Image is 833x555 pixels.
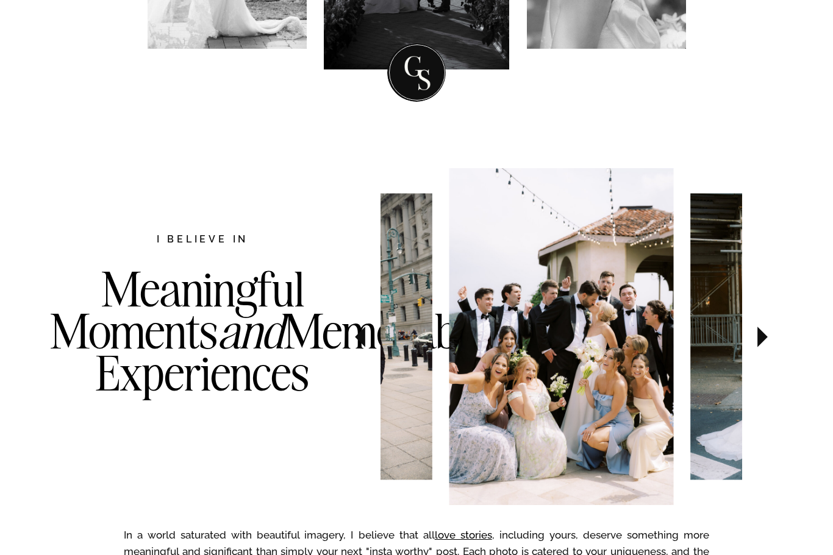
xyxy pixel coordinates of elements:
[449,168,674,505] img: Wedding party cheering for the bride and groom
[241,193,432,479] img: Newlyweds in downtown NYC wearing tuxes and boutonnieres
[218,301,284,361] i: and
[92,232,313,249] h2: I believe in
[50,268,355,444] h3: Meaningful Moments Memorable Experiences
[435,529,492,541] a: love stories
